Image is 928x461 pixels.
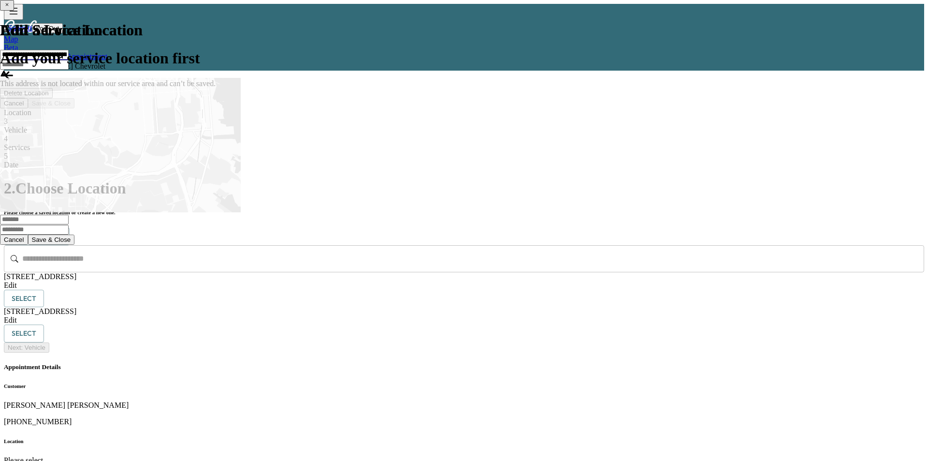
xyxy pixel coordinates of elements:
h6: Location [4,438,924,444]
h1: 2 . Choose Location [4,179,924,197]
p: [PERSON_NAME] [PERSON_NAME] [4,401,924,410]
div: 5 [4,152,924,161]
button: Select [4,325,44,342]
div: Back [4,71,924,82]
h5: Appointment Details [4,363,924,371]
a: Edit [4,316,17,324]
button: Select [4,290,44,308]
div: [STREET_ADDRESS] [4,307,924,316]
h6: Customer [4,383,924,389]
div: Vehicle [4,126,924,134]
a: MapBeta [4,35,924,52]
p: [PHONE_NUMBER] [4,417,924,426]
div: Date [4,161,924,169]
div: 4 [4,134,924,143]
div: 2 [4,100,924,108]
button: Next: Vehicle [4,342,49,353]
h6: Please choose a saved location or create a new one. [4,209,924,215]
a: Edit [4,281,17,289]
div: 3 [4,117,924,126]
div: Customer [4,91,924,100]
div: Location [4,108,924,117]
button: Save & Close [28,235,75,245]
div: Services [4,143,924,152]
div: [STREET_ADDRESS] [4,272,924,281]
div: Beta [4,44,924,52]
